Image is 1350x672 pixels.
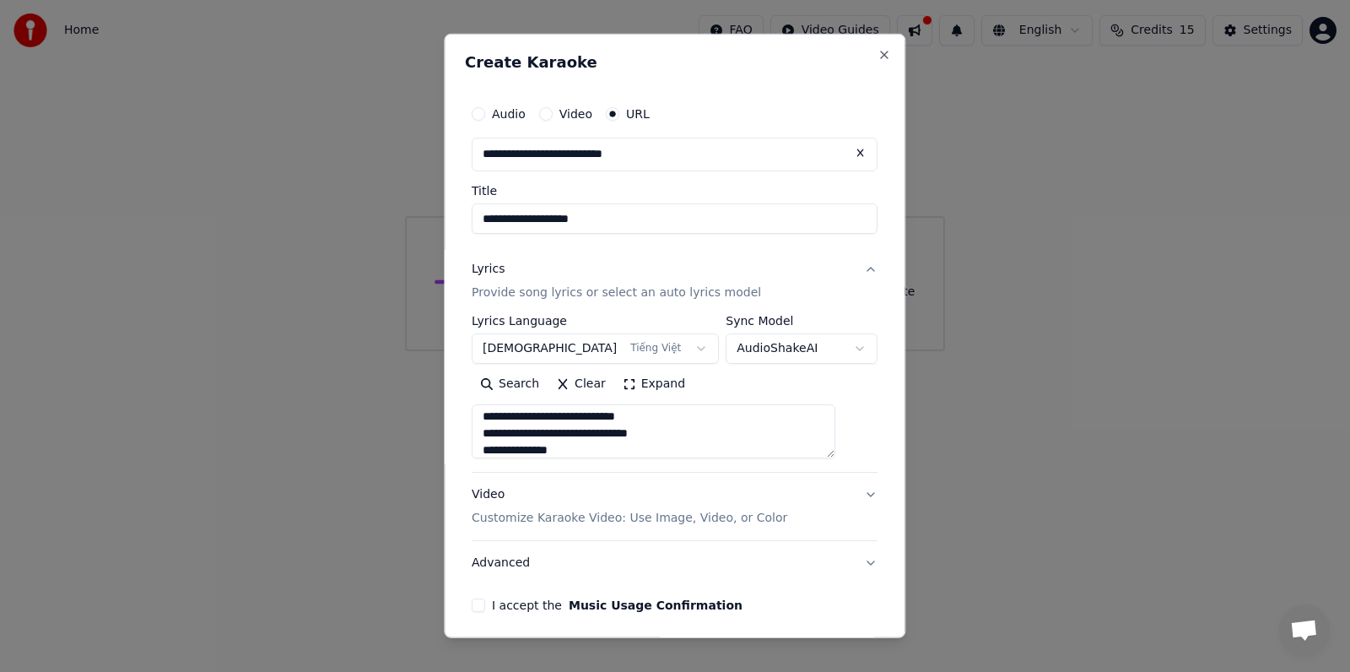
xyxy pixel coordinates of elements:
h2: Create Karaoke [465,55,884,70]
label: Lyrics Language [472,315,719,327]
button: Expand [614,371,694,398]
button: I accept the [569,599,742,611]
label: Title [472,185,877,197]
label: Video [559,108,592,120]
button: Advanced [472,541,877,585]
button: Clear [548,371,614,398]
p: Provide song lyrics or select an auto lyrics model [472,285,761,301]
label: I accept the [492,599,742,611]
button: LyricsProvide song lyrics or select an auto lyrics model [472,247,877,315]
button: Search [472,371,548,398]
div: LyricsProvide song lyrics or select an auto lyrics model [472,315,877,472]
label: Sync Model [726,315,878,327]
div: Lyrics [472,261,505,278]
p: Customize Karaoke Video: Use Image, Video, or Color [472,510,787,527]
label: URL [626,108,650,120]
label: Audio [492,108,526,120]
div: Video [472,486,787,527]
button: VideoCustomize Karaoke Video: Use Image, Video, or Color [472,473,877,540]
